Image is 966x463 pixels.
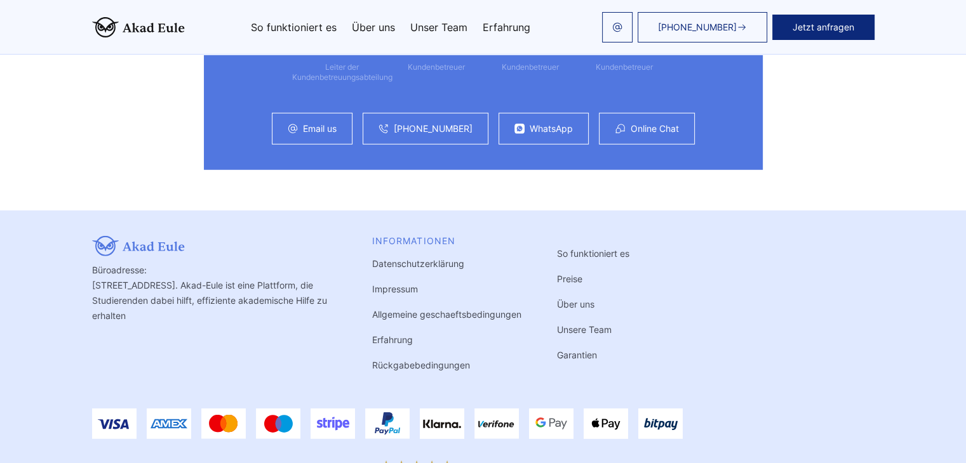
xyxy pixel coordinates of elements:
[530,124,573,134] a: WhatsApp
[557,349,597,360] a: Garantien
[557,299,594,310] a: Über uns
[303,124,337,134] a: Email us
[352,22,395,32] a: Über uns
[631,124,679,134] a: Online Chat
[658,22,737,32] span: [PHONE_NUMBER]
[92,236,337,373] div: Büroadresse: [STREET_ADDRESS]. Akad-Eule ist eine Plattform, die Studierenden dabei hilft, effizi...
[557,324,612,335] a: Unsere Team
[372,360,470,370] a: Rückgabebedingungen
[251,22,337,32] a: So funktioniert es
[502,62,559,72] div: Kundenbetreuer
[410,22,467,32] a: Unser Team
[772,15,875,40] button: Jetzt anfragen
[408,62,465,72] div: Kundenbetreuer
[92,17,185,37] img: logo
[372,258,464,269] a: Datenschutzerklärung
[596,62,653,72] div: Kundenbetreuer
[372,334,413,345] a: Erfahrung
[638,12,767,42] a: [PHONE_NUMBER]
[372,309,521,320] a: Allgemeine geschaeftsbedingungen
[557,248,629,259] a: So funktioniert es
[394,124,473,134] a: [PHONE_NUMBER]
[483,22,530,32] a: Erfahrung
[372,236,521,246] div: INFORMATIONEN
[292,62,392,82] div: Leiter der Kundenbetreuungsabteilung
[612,22,622,32] img: email
[372,284,418,294] a: Impressum
[557,273,582,284] a: Preise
